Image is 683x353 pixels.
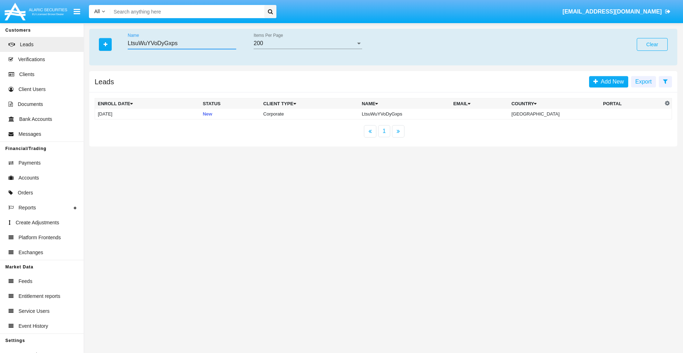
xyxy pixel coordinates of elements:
img: Logo image [4,1,68,22]
span: Clients [19,71,35,78]
nav: paginator [89,125,677,138]
th: Status [200,98,260,109]
th: Name [359,98,450,109]
a: [EMAIL_ADDRESS][DOMAIN_NAME] [559,2,674,22]
span: Entitlement reports [18,293,60,300]
span: Bank Accounts [19,116,52,123]
th: Client Type [260,98,359,109]
span: [EMAIL_ADDRESS][DOMAIN_NAME] [562,9,662,15]
span: Client Users [18,86,46,93]
td: [DATE] [95,109,200,119]
button: Export [631,76,656,87]
span: Accounts [18,174,39,182]
td: New [200,109,260,119]
input: Search [110,5,262,18]
th: Enroll Date [95,98,200,109]
span: Feeds [18,278,32,285]
span: Add New [598,79,624,85]
span: Messages [18,130,41,138]
span: Documents [18,101,43,108]
span: Service Users [18,307,49,315]
span: All [94,9,100,14]
span: Leads [20,41,33,48]
a: All [89,8,110,15]
span: Verifications [18,56,45,63]
span: Orders [18,189,33,197]
span: Payments [18,159,41,167]
th: Country [509,98,600,109]
span: 200 [254,40,263,46]
button: Clear [637,38,668,51]
a: Add New [589,76,628,87]
td: [GEOGRAPHIC_DATA] [509,109,600,119]
td: LtsuWuYVoDyGxps [359,109,450,119]
span: Export [635,79,652,85]
th: Portal [600,98,663,109]
span: Event History [18,322,48,330]
span: Platform Frontends [18,234,61,241]
th: Email [450,98,508,109]
h5: Leads [95,79,114,85]
td: Corporate [260,109,359,119]
span: Reports [18,204,36,212]
span: Exchanges [18,249,43,256]
span: Create Adjustments [16,219,59,226]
